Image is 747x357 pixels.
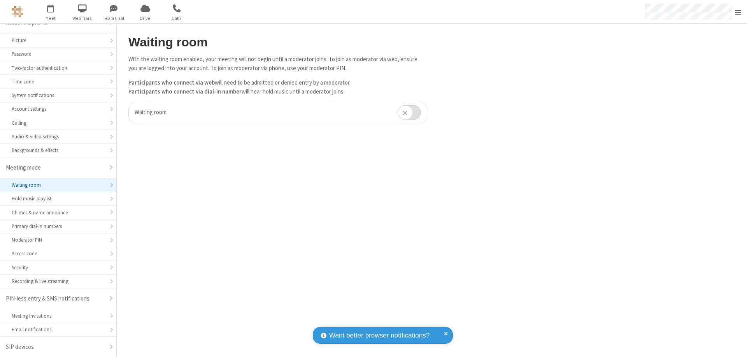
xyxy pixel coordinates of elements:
h2: Waiting room [128,35,427,49]
div: Picture [12,37,105,44]
div: Waiting room [12,181,105,189]
div: Two-factor authentication [12,64,105,72]
div: Hold music playlist [12,195,105,202]
div: Moderator PIN [12,236,105,244]
img: QA Selenium DO NOT DELETE OR CHANGE [12,6,23,18]
span: Drive [131,15,160,22]
b: Participants who connect via web [128,79,215,86]
p: will need to be admitted or denied entry by a moderator. will hear hold music until a moderator j... [128,78,427,96]
div: Access code [12,250,105,257]
p: With the waiting room enabled, your meeting will not begin until a moderator joins. To join as mo... [128,55,427,72]
span: Want better browser notifications? [329,330,430,341]
div: Recording & live streaming [12,277,105,285]
div: Email notifications [12,326,105,333]
span: Waiting room [135,108,167,116]
div: Time zone [12,78,105,85]
span: Team Chat [99,15,128,22]
div: Primary dial-in numbers [12,223,105,230]
iframe: Chat [728,337,741,352]
div: PIN-less entry & SMS notifications [6,294,105,303]
div: Audio & video settings [12,133,105,140]
div: Backgrounds & effects [12,147,105,154]
span: Calls [162,15,191,22]
span: Webinars [68,15,97,22]
div: Meeting mode [6,163,105,172]
div: Security [12,264,105,271]
div: System notifications [12,92,105,99]
div: Calling [12,119,105,127]
span: Meet [36,15,65,22]
div: SIP devices [6,343,105,352]
div: Password [12,50,105,58]
b: Participants who connect via dial-in number [128,88,242,95]
div: Account settings [12,105,105,113]
div: Meeting Invitations [12,312,105,320]
div: Chimes & name announce [12,209,105,216]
